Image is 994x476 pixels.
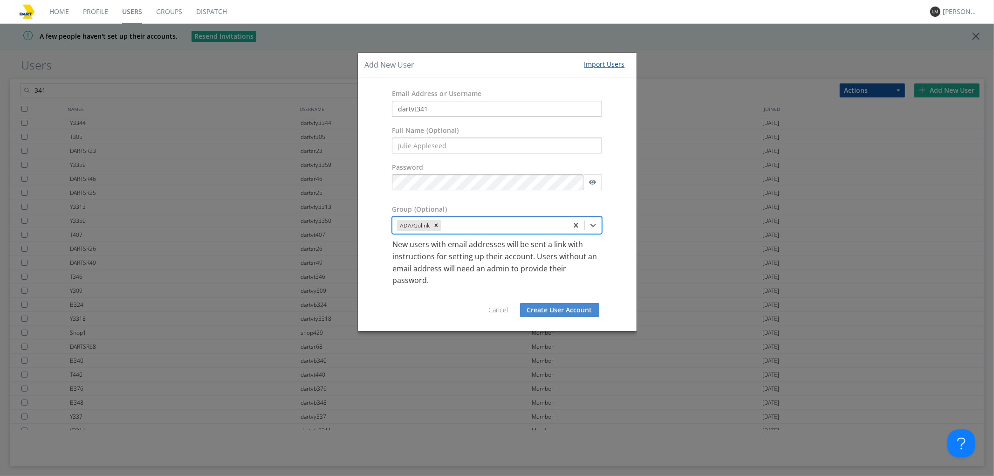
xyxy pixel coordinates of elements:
[520,303,599,317] button: Create User Account
[392,101,603,117] input: e.g. email@address.com, Housekeeping1
[19,3,35,20] img: 78cd887fa48448738319bff880e8b00c
[397,220,431,231] div: ADA/Golink
[392,138,603,154] input: Julie Appleseed
[930,7,940,17] img: 373638.png
[431,220,441,231] div: Remove ADA/Golink
[489,305,508,314] a: Cancel
[392,90,482,99] label: Email Address or Username
[365,60,415,70] h4: Add New User
[943,7,978,16] div: [PERSON_NAME]
[393,239,602,287] p: New users with email addresses will be sent a link with instructions for setting up their account...
[392,126,459,136] label: Full Name (Optional)
[392,163,424,172] label: Password
[584,60,625,69] div: Import Users
[392,205,447,214] label: Group (Optional)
